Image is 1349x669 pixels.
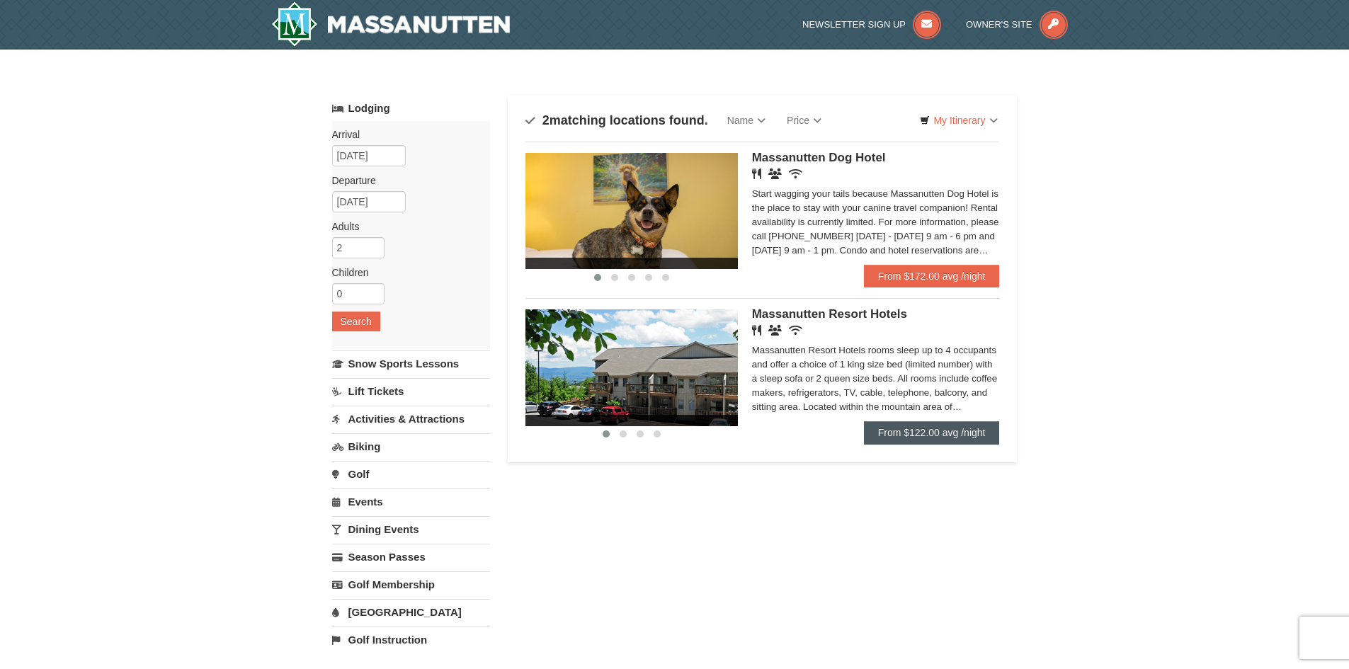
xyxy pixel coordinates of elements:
[717,106,776,135] a: Name
[332,627,490,653] a: Golf Instruction
[752,325,761,336] i: Restaurant
[966,19,1068,30] a: Owner's Site
[332,433,490,459] a: Biking
[802,19,906,30] span: Newsletter Sign Up
[332,219,479,234] label: Adults
[332,488,490,515] a: Events
[332,350,490,377] a: Snow Sports Lessons
[789,325,802,336] i: Wireless Internet (free)
[768,325,782,336] i: Banquet Facilities
[768,168,782,179] i: Banquet Facilities
[271,1,511,47] a: Massanutten Resort
[332,406,490,432] a: Activities & Attractions
[271,1,511,47] img: Massanutten Resort Logo
[776,106,832,135] a: Price
[911,110,1006,131] a: My Itinerary
[332,173,479,188] label: Departure
[752,187,1000,258] div: Start wagging your tails because Massanutten Dog Hotel is the place to stay with your canine trav...
[752,343,1000,414] div: Massanutten Resort Hotels rooms sleep up to 4 occupants and offer a choice of 1 king size bed (li...
[864,421,1000,444] a: From $122.00 avg /night
[332,461,490,487] a: Golf
[525,113,708,127] h4: matching locations found.
[332,599,490,625] a: [GEOGRAPHIC_DATA]
[332,544,490,570] a: Season Passes
[332,127,479,142] label: Arrival
[966,19,1032,30] span: Owner's Site
[752,168,761,179] i: Restaurant
[332,516,490,542] a: Dining Events
[752,151,886,164] span: Massanutten Dog Hotel
[802,19,941,30] a: Newsletter Sign Up
[332,96,490,121] a: Lodging
[332,571,490,597] a: Golf Membership
[332,265,479,280] label: Children
[332,378,490,404] a: Lift Tickets
[332,311,380,331] button: Search
[789,168,802,179] i: Wireless Internet (free)
[864,265,1000,287] a: From $172.00 avg /night
[752,307,907,321] span: Massanutten Resort Hotels
[542,113,550,127] span: 2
